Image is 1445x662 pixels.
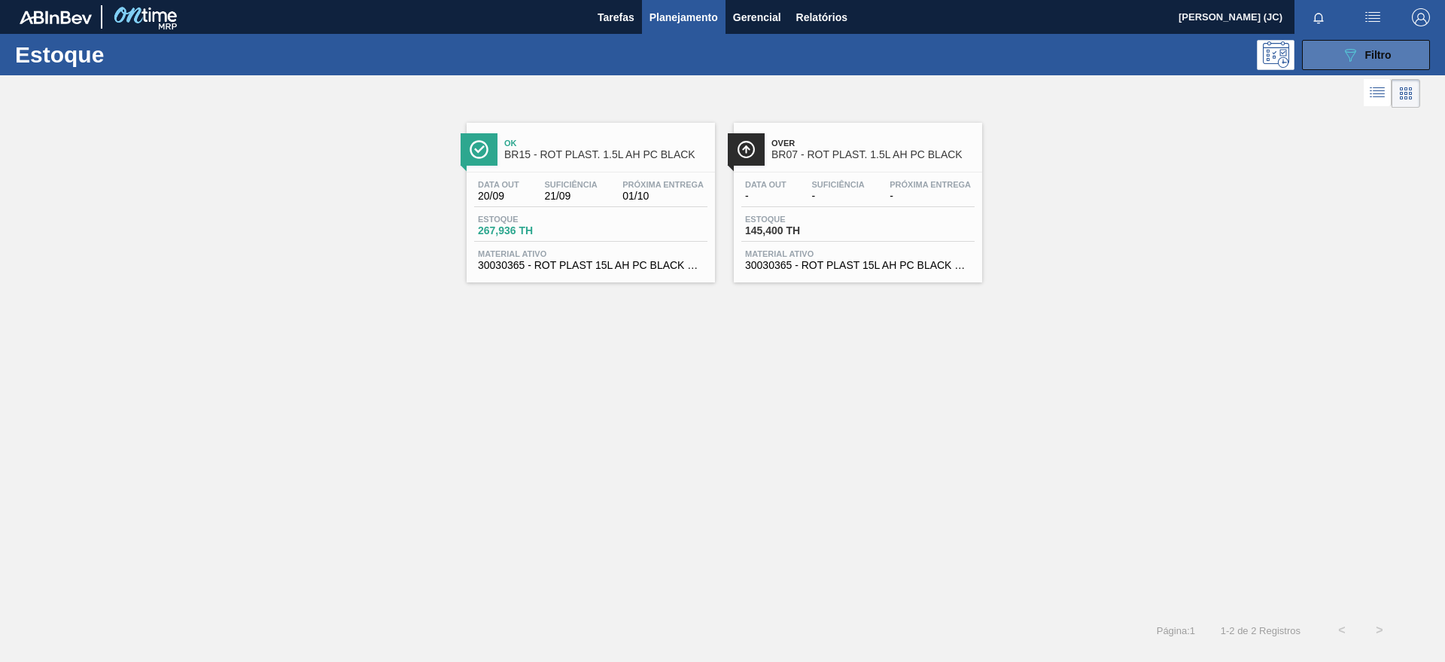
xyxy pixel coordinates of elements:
button: < [1323,612,1361,649]
span: Ok [504,139,707,148]
span: Material ativo [478,249,704,258]
span: - [745,191,786,202]
span: 145,400 TH [745,225,850,236]
h1: Estoque [15,46,240,63]
a: ÍconeOkBR15 - ROT PLAST. 1.5L AH PC BLACKData out20/09Suficiência21/09Próxima Entrega01/10Estoque... [455,111,722,282]
img: userActions [1364,8,1382,26]
span: 30030365 - ROT PLAST 15L AH PC BLACK NIV24 [478,260,704,271]
span: Planejamento [649,8,718,26]
a: ÍconeOverBR07 - ROT PLAST. 1.5L AH PC BLACKData out-Suficiência-Próxima Entrega-Estoque145,400 TH... [722,111,990,282]
span: Estoque [478,215,583,224]
div: Pogramando: nenhum usuário selecionado [1257,40,1294,70]
span: Material ativo [745,249,971,258]
span: Próxima Entrega [890,180,971,189]
button: Notificações [1294,7,1343,28]
span: Data out [478,180,519,189]
img: TNhmsLtSVTkK8tSr43FrP2fwEKptu5GPRR3wAAAABJRU5ErkJggg== [20,11,92,24]
div: Visão em Cards [1392,79,1420,108]
span: Suficiência [544,180,597,189]
span: 1 - 2 de 2 Registros [1218,625,1300,636]
span: 01/10 [622,191,704,202]
img: Ícone [737,140,756,159]
button: > [1361,612,1398,649]
button: Filtro [1302,40,1430,70]
img: Logout [1412,8,1430,26]
span: Suficiência [811,180,864,189]
span: 30030365 - ROT PLAST 15L AH PC BLACK NIV24 [745,260,971,271]
span: BR07 - ROT PLAST. 1.5L AH PC BLACK [771,149,975,160]
span: Tarefas [598,8,634,26]
span: - [811,191,864,202]
img: Ícone [470,140,488,159]
span: Relatórios [796,8,847,26]
span: - [890,191,971,202]
span: 267,936 TH [478,225,583,236]
span: 21/09 [544,191,597,202]
span: Página : 1 [1157,625,1195,636]
span: Próxima Entrega [622,180,704,189]
div: Visão em Lista [1364,79,1392,108]
span: BR15 - ROT PLAST. 1.5L AH PC BLACK [504,149,707,160]
span: Data out [745,180,786,189]
span: Filtro [1365,49,1392,61]
span: Over [771,139,975,148]
span: Gerencial [733,8,781,26]
span: 20/09 [478,191,519,202]
span: Estoque [745,215,850,224]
